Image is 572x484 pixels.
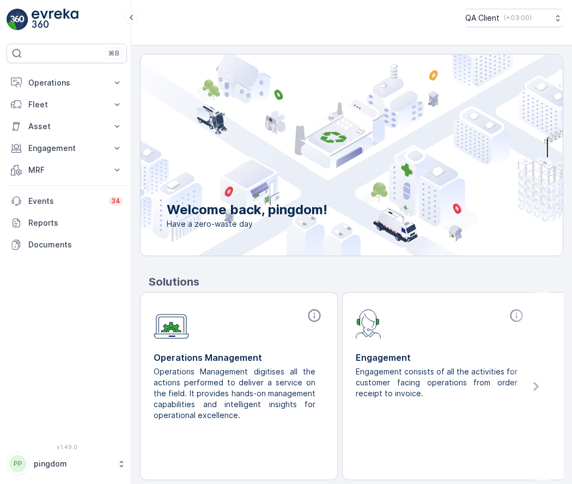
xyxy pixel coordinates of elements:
[7,94,127,116] button: Fleet
[9,455,27,473] div: PP
[465,13,500,23] p: QA Client
[34,458,112,469] p: pingdom
[7,452,127,475] button: PPpingdom
[154,351,324,364] p: Operations Management
[167,201,327,219] p: Welcome back, pingdom!
[28,165,105,176] p: MRF
[28,121,105,132] p: Asset
[167,219,327,229] span: Have a zero-waste day
[154,308,189,339] img: module-icon
[108,49,119,58] p: ⌘B
[154,366,315,421] p: Operations Management digitises all the actions performed to deliver a service on the field. It p...
[504,14,532,22] p: ( +03:00 )
[92,55,563,256] img: city illustration
[7,212,127,234] a: Reports
[7,190,127,212] a: Events34
[7,159,127,181] button: MRF
[7,137,127,159] button: Engagement
[111,197,120,205] p: 34
[28,99,105,110] p: Fleet
[7,9,28,31] img: logo
[465,9,563,27] button: QA Client(+03:00)
[28,77,105,88] p: Operations
[7,234,127,256] a: Documents
[28,143,105,154] p: Engagement
[32,9,78,31] img: logo_light-DOdMpM7g.png
[356,308,381,338] img: module-icon
[7,444,127,450] span: v 1.49.0
[28,217,123,228] p: Reports
[7,116,127,137] button: Asset
[149,274,563,290] p: Solutions
[28,196,102,207] p: Events
[356,366,518,399] p: Engagement consists of all the activities for customer facing operations from order receipt to in...
[28,239,123,250] p: Documents
[356,351,526,364] p: Engagement
[7,72,127,94] button: Operations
